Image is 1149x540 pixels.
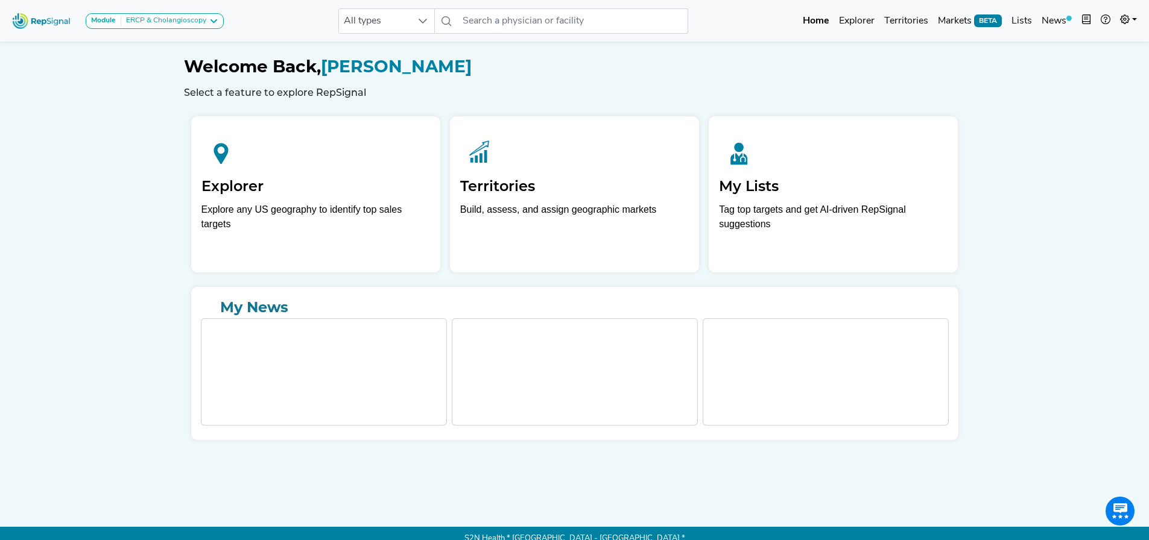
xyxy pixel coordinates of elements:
p: Tag top targets and get AI-driven RepSignal suggestions [719,202,948,238]
a: MarketsBETA [933,9,1007,33]
a: Territories [879,9,933,33]
span: Welcome Back, [184,56,321,77]
h6: Select a feature to explore RepSignal [184,87,966,98]
p: Build, assess, and assign geographic markets [460,202,689,238]
h1: [PERSON_NAME] [184,57,966,77]
a: Lists [1007,9,1037,33]
button: ModuleERCP & Cholangioscopy [86,13,224,29]
h2: Explorer [201,178,430,195]
strong: Module [91,17,116,24]
div: ERCP & Cholangioscopy [121,16,206,26]
a: TerritoriesBuild, assess, and assign geographic markets [450,116,699,272]
input: Search a physician or facility [458,8,688,34]
a: My News [201,297,949,318]
a: Explorer [834,9,879,33]
div: Explore any US geography to identify top sales targets [201,202,430,231]
h2: My Lists [719,178,948,195]
span: BETA [974,14,1002,27]
a: Home [798,9,834,33]
button: Intel Book [1077,9,1096,33]
a: News [1037,9,1077,33]
a: ExplorerExplore any US geography to identify top sales targets [191,116,440,272]
span: All types [339,9,411,33]
h2: Territories [460,178,689,195]
a: My ListsTag top targets and get AI-driven RepSignal suggestions [709,116,958,272]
